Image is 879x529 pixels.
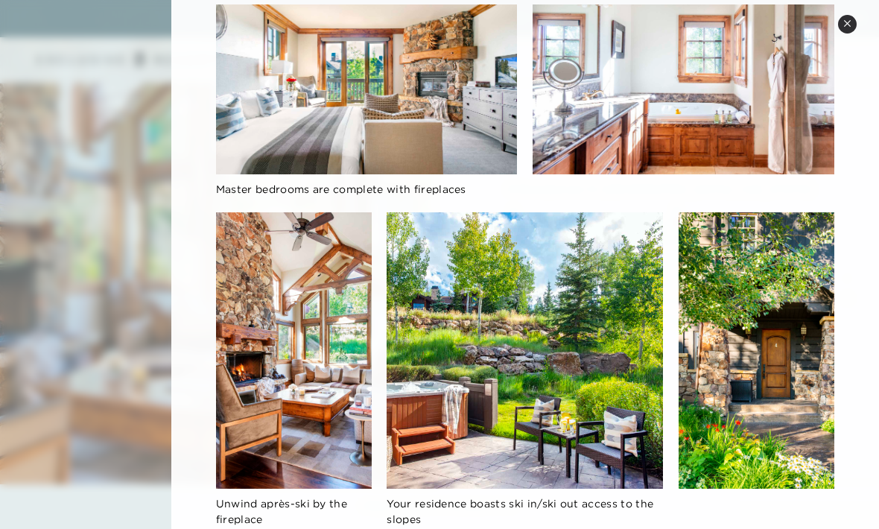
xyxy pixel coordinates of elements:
img: The bedroom of a private home in Deer Valley, Utah. [216,4,518,174]
span: Unwind après-ski by the fireplace [216,497,347,526]
span: Your residence boasts ski in/ski out access to the slopes [387,497,653,526]
span: Master bedrooms are complete with fireplaces [216,183,466,196]
iframe: Qualified Messenger [810,460,879,529]
img: The bathroom of a private home in Deer Valley, Utah. [533,4,834,174]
